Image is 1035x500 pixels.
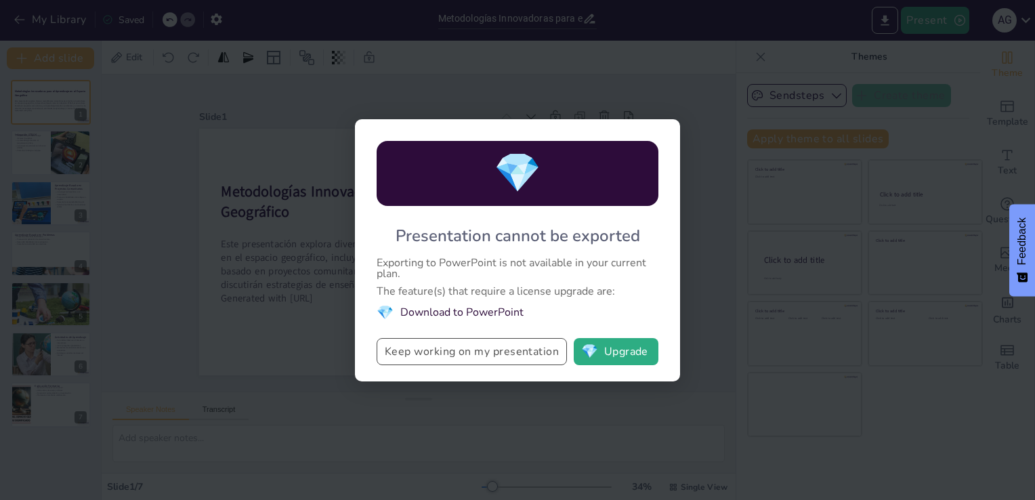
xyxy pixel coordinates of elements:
[581,345,598,358] span: diamond
[396,225,640,247] div: Presentation cannot be exported
[574,338,658,365] button: diamondUpgrade
[494,147,541,199] span: diamond
[377,338,567,365] button: Keep working on my presentation
[1009,204,1035,296] button: Feedback - Show survey
[377,257,658,279] div: Exporting to PowerPoint is not available in your current plan.
[377,304,394,322] span: diamond
[377,304,658,322] li: Download to PowerPoint
[1016,217,1028,265] span: Feedback
[377,286,658,297] div: The feature(s) that require a license upgrade are:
